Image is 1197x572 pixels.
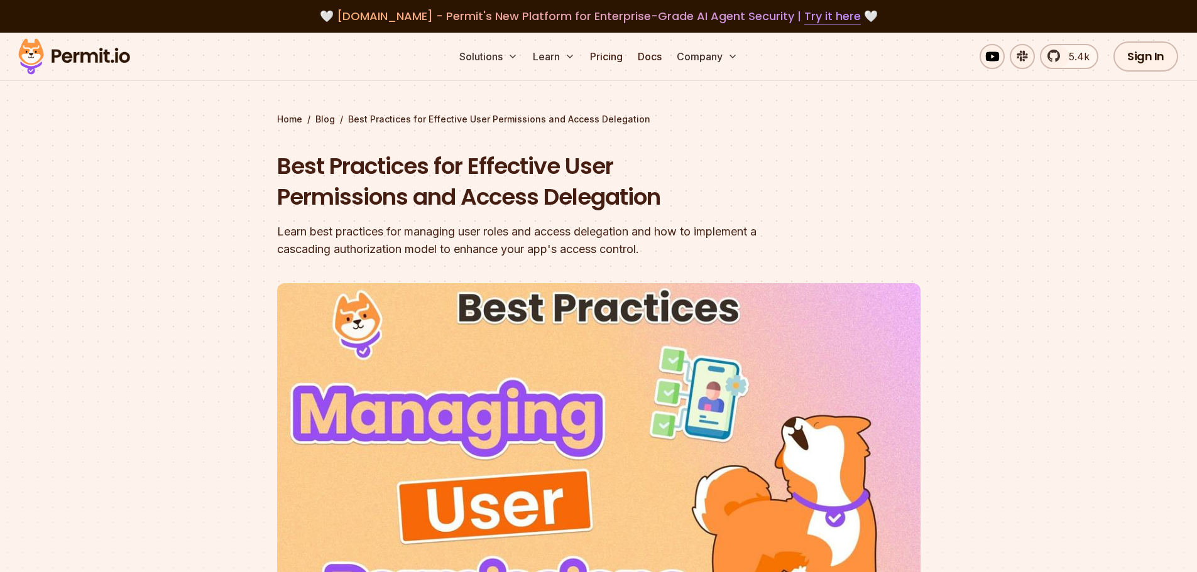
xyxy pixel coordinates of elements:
img: Permit logo [13,35,136,78]
a: 5.4k [1040,44,1098,69]
div: / / [277,113,921,126]
div: 🤍 🤍 [30,8,1167,25]
button: Company [672,44,743,69]
a: Pricing [585,44,628,69]
button: Solutions [454,44,523,69]
a: Sign In [1113,41,1178,72]
a: Docs [633,44,667,69]
span: [DOMAIN_NAME] - Permit's New Platform for Enterprise-Grade AI Agent Security | [337,8,861,24]
div: Learn best practices for managing user roles and access delegation and how to implement a cascadi... [277,223,760,258]
a: Home [277,113,302,126]
button: Learn [528,44,580,69]
a: Try it here [804,8,861,24]
span: 5.4k [1061,49,1090,64]
h1: Best Practices for Effective User Permissions and Access Delegation [277,151,760,213]
a: Blog [315,113,335,126]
